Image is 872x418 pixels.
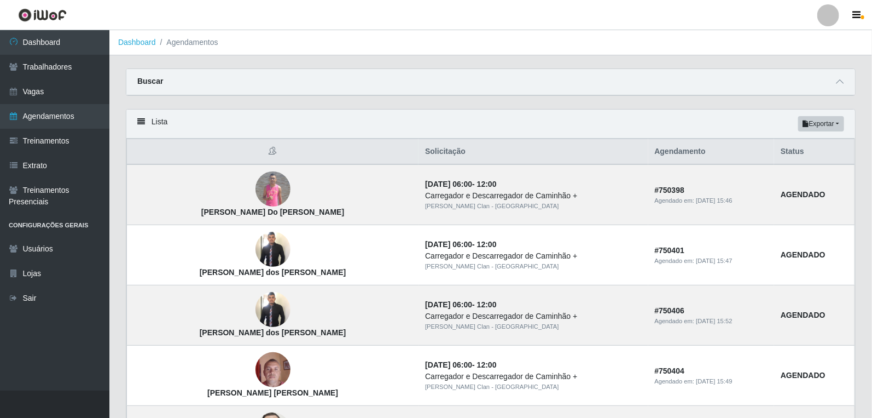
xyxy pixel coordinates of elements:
div: Carregador e Descarregador de Caminhão + [425,190,641,202]
strong: - [425,180,496,188]
div: Carregador e Descarregador de Caminhão + [425,311,641,322]
strong: AGENDADO [781,371,826,380]
div: Carregador e Descarregador de Caminhão + [425,371,641,382]
a: Dashboard [118,38,156,47]
time: [DATE] 06:00 [425,300,472,309]
div: Carregador e Descarregador de Caminhão + [425,250,641,262]
th: Solicitação [418,139,648,165]
strong: - [425,360,496,369]
strong: AGENDADO [781,250,826,259]
strong: [PERSON_NAME] Do [PERSON_NAME] [201,208,344,216]
time: 12:00 [477,180,497,188]
time: [DATE] 15:49 [696,378,732,385]
div: [PERSON_NAME] Clan - [GEOGRAPHIC_DATA] [425,262,641,271]
strong: AGENDADO [781,190,826,199]
div: [PERSON_NAME] Clan - [GEOGRAPHIC_DATA] [425,382,641,392]
time: [DATE] 15:52 [696,318,732,324]
time: 12:00 [477,300,497,309]
time: [DATE] 15:47 [696,257,732,264]
time: 12:00 [477,360,497,369]
div: Agendado em: [655,196,768,205]
li: Agendamentos [156,37,218,48]
div: Agendado em: [655,317,768,326]
th: Agendamento [648,139,775,165]
time: [DATE] 06:00 [425,180,472,188]
img: Edvaldo Pereira dos Santos [255,231,290,268]
strong: [PERSON_NAME] dos [PERSON_NAME] [200,328,346,337]
strong: # 750401 [655,246,685,255]
div: Lista [126,110,855,139]
strong: - [425,300,496,309]
th: Status [774,139,854,165]
div: [PERSON_NAME] Clan - [GEOGRAPHIC_DATA] [425,322,641,331]
strong: - [425,240,496,249]
strong: [PERSON_NAME] dos [PERSON_NAME] [200,268,346,277]
strong: AGENDADO [781,311,826,319]
time: [DATE] 15:46 [696,197,732,204]
strong: # 750406 [655,306,685,315]
div: Agendado em: [655,256,768,266]
time: [DATE] 06:00 [425,240,472,249]
strong: [PERSON_NAME] [PERSON_NAME] [207,388,338,397]
div: [PERSON_NAME] Clan - [GEOGRAPHIC_DATA] [425,202,641,211]
nav: breadcrumb [109,30,872,55]
time: [DATE] 06:00 [425,360,472,369]
img: CoreUI Logo [18,8,67,22]
div: Agendado em: [655,377,768,386]
img: Edvaldo Pereira dos Santos [255,291,290,329]
img: Jeferson Marinho Do Nascimento [255,171,290,207]
strong: Buscar [137,77,163,85]
button: Exportar [798,116,844,131]
time: 12:00 [477,240,497,249]
strong: # 750404 [655,367,685,375]
img: Jose Gilmar de Oliveira morais [255,347,290,393]
strong: # 750398 [655,186,685,194]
